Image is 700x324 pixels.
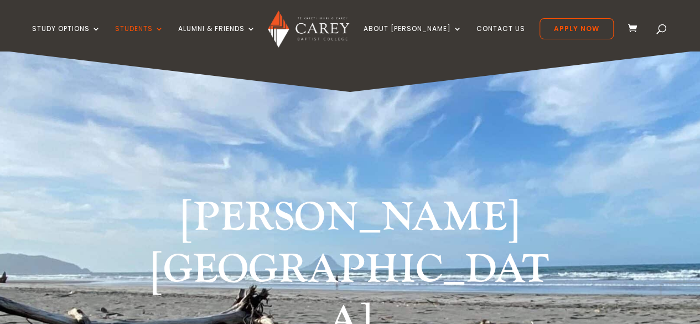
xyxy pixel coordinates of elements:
a: Contact Us [476,25,525,51]
a: Apply Now [540,18,614,39]
a: Study Options [32,25,101,51]
a: About [PERSON_NAME] [364,25,462,51]
a: Alumni & Friends [178,25,256,51]
a: Students [115,25,164,51]
img: Carey Baptist College [268,11,349,48]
